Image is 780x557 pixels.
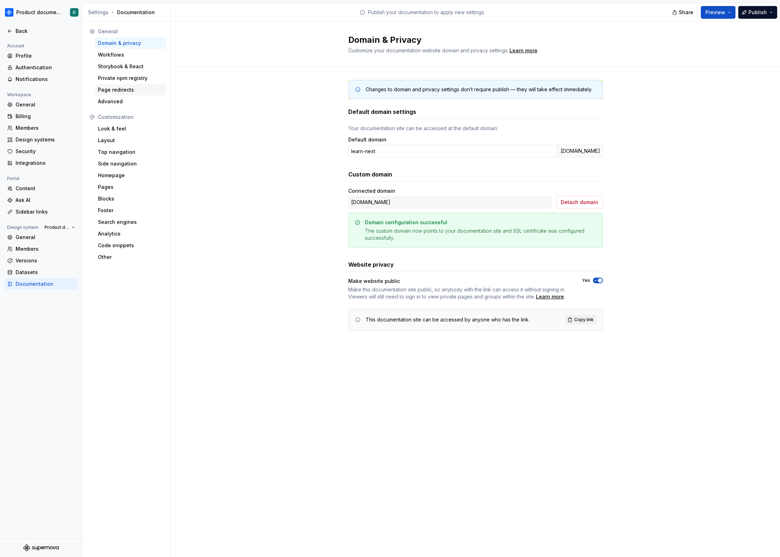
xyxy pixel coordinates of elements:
[348,125,603,132] div: Your documentation site can be accessed at the default domain.
[16,124,75,132] div: Members
[16,101,75,108] div: General
[95,146,166,158] a: Top navigation
[98,195,163,202] div: Blocks
[98,114,163,121] div: Customization
[4,183,78,194] a: Content
[4,134,78,145] a: Design systems
[95,193,166,204] a: Blocks
[4,232,78,243] a: General
[98,125,163,132] div: Look & feel
[95,123,166,134] a: Look & feel
[679,9,693,16] span: Share
[16,52,75,59] div: Profile
[98,149,163,156] div: Top navigation
[16,113,75,120] div: Billing
[95,158,166,169] a: Side navigation
[98,51,163,58] div: Workflows
[98,230,163,237] div: Analytics
[5,8,13,17] img: 87691e09-aac2-46b6-b153-b9fe4eb63333.png
[16,159,75,167] div: Integrations
[508,48,539,53] span: .
[95,216,166,228] a: Search engines
[98,219,163,226] div: Search engines
[16,76,75,83] div: Notifications
[348,47,508,53] span: Customize your documentation website domain and privacy settings.
[95,251,166,263] a: Other
[95,61,166,72] a: Storybook & React
[95,37,166,49] a: Domain & privacy
[98,160,163,167] div: Side navigation
[366,86,592,93] div: Changes to domain and privacy settings don’t require publish — they will take effect immediately.
[4,174,22,183] div: Portal
[348,286,569,300] span: .
[4,62,78,73] a: Authentication
[88,9,109,16] button: Settings
[4,91,34,99] div: Workspace
[16,185,75,192] div: Content
[556,196,603,209] button: Detach domain
[705,9,725,16] span: Preview
[16,257,75,264] div: Versions
[348,136,386,143] label: Default domain
[45,225,69,230] span: Product documentation
[565,315,597,325] button: Copy link
[16,197,75,204] div: Ask AI
[368,9,485,16] p: Publish your documentation to apply new settings.
[561,199,598,206] span: Detach domain
[701,6,735,19] button: Preview
[98,172,163,179] div: Homepage
[4,25,78,37] a: Back
[574,317,594,323] span: Copy link
[16,245,75,253] div: Members
[95,240,166,251] a: Code snippets
[749,9,767,16] span: Publish
[4,195,78,206] a: Ask AI
[23,544,59,551] svg: Supernova Logo
[4,111,78,122] a: Billing
[88,9,168,16] div: Documentation
[98,28,163,35] div: General
[4,278,78,290] a: Documentation
[348,187,552,195] div: Connected domain
[738,6,777,19] button: Publish
[98,75,163,82] div: Private npm registry
[536,293,564,300] a: Learn more
[95,170,166,181] a: Homepage
[16,148,75,155] div: Security
[4,122,78,134] a: Members
[95,181,166,193] a: Pages
[348,278,569,285] div: Make website public
[16,28,75,35] div: Back
[557,145,603,157] div: .[DOMAIN_NAME]
[16,269,75,276] div: Datasets
[98,207,163,214] div: Footer
[98,98,163,105] div: Advanced
[4,206,78,217] a: Sidebar links
[348,260,394,269] h3: Website privacy
[348,170,392,179] h3: Custom domain
[4,223,41,232] div: Design system
[16,136,75,143] div: Design systems
[95,96,166,107] a: Advanced
[348,286,565,300] span: Make this documentation site public, so anybody with the link can access it without signing in. V...
[16,234,75,241] div: General
[16,64,75,71] div: Authentication
[95,205,166,216] a: Footer
[98,184,163,191] div: Pages
[4,74,78,85] a: Notifications
[4,50,78,62] a: Profile
[98,86,163,93] div: Page redirects
[98,254,163,261] div: Other
[510,47,537,54] div: Learn more
[669,6,698,19] button: Share
[73,10,76,15] div: D
[366,316,530,323] div: This documentation site can be accessed by anyone who has the link.
[348,34,594,46] h2: Domain & Privacy
[95,135,166,146] a: Layout
[98,40,163,47] div: Domain & privacy
[16,208,75,215] div: Sidebar links
[348,196,552,209] div: [DOMAIN_NAME]
[582,278,590,283] label: Yes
